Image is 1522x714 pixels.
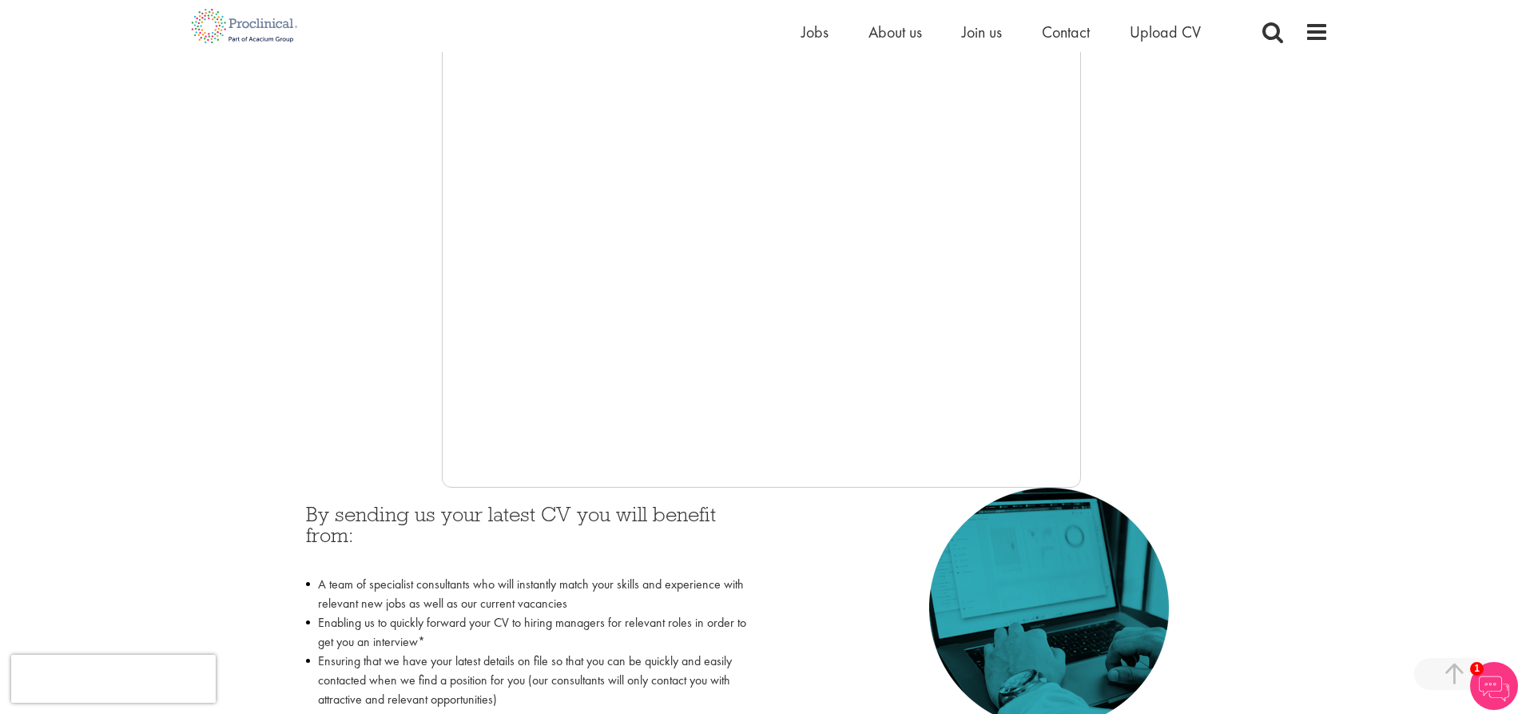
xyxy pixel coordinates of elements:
[11,655,216,703] iframe: reCAPTCHA
[1470,662,1484,676] span: 1
[962,22,1002,42] a: Join us
[306,613,749,652] li: Enabling us to quickly forward your CV to hiring managers for relevant roles in order to get you ...
[868,22,922,42] a: About us
[1470,662,1518,710] img: Chatbot
[801,22,829,42] a: Jobs
[1130,22,1201,42] a: Upload CV
[1042,22,1090,42] a: Contact
[306,575,749,613] li: A team of specialist consultants who will instantly match your skills and experience with relevan...
[306,504,749,567] h3: By sending us your latest CV you will benefit from:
